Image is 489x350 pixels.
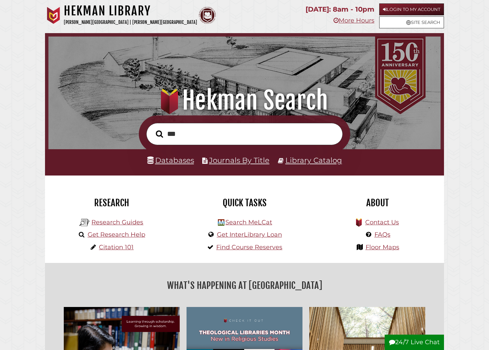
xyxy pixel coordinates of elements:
[209,156,269,165] a: Journals By Title
[156,130,163,138] i: Search
[152,128,166,140] button: Search
[334,17,374,24] a: More Hours
[225,219,272,226] a: Search MeLCat
[285,156,342,165] a: Library Catalog
[99,243,134,251] a: Citation 101
[50,197,173,209] h2: Research
[316,197,439,209] h2: About
[218,219,224,226] img: Hekman Library Logo
[366,243,399,251] a: Floor Maps
[374,231,390,238] a: FAQs
[216,243,282,251] a: Find Course Reserves
[365,219,399,226] a: Contact Us
[217,231,282,238] a: Get InterLibrary Loan
[64,18,197,26] p: [PERSON_NAME][GEOGRAPHIC_DATA] | [PERSON_NAME][GEOGRAPHIC_DATA]
[64,3,197,18] h1: Hekman Library
[183,197,306,209] h2: Quick Tasks
[79,218,90,228] img: Hekman Library Logo
[379,16,444,28] a: Site Search
[50,278,439,293] h2: What's Happening at [GEOGRAPHIC_DATA]
[56,85,433,115] h1: Hekman Search
[45,7,62,24] img: Calvin University
[306,3,374,15] p: [DATE]: 8am - 10pm
[91,219,143,226] a: Research Guides
[147,156,194,165] a: Databases
[88,231,145,238] a: Get Research Help
[199,7,216,24] img: Calvin Theological Seminary
[379,3,444,15] a: Login to My Account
